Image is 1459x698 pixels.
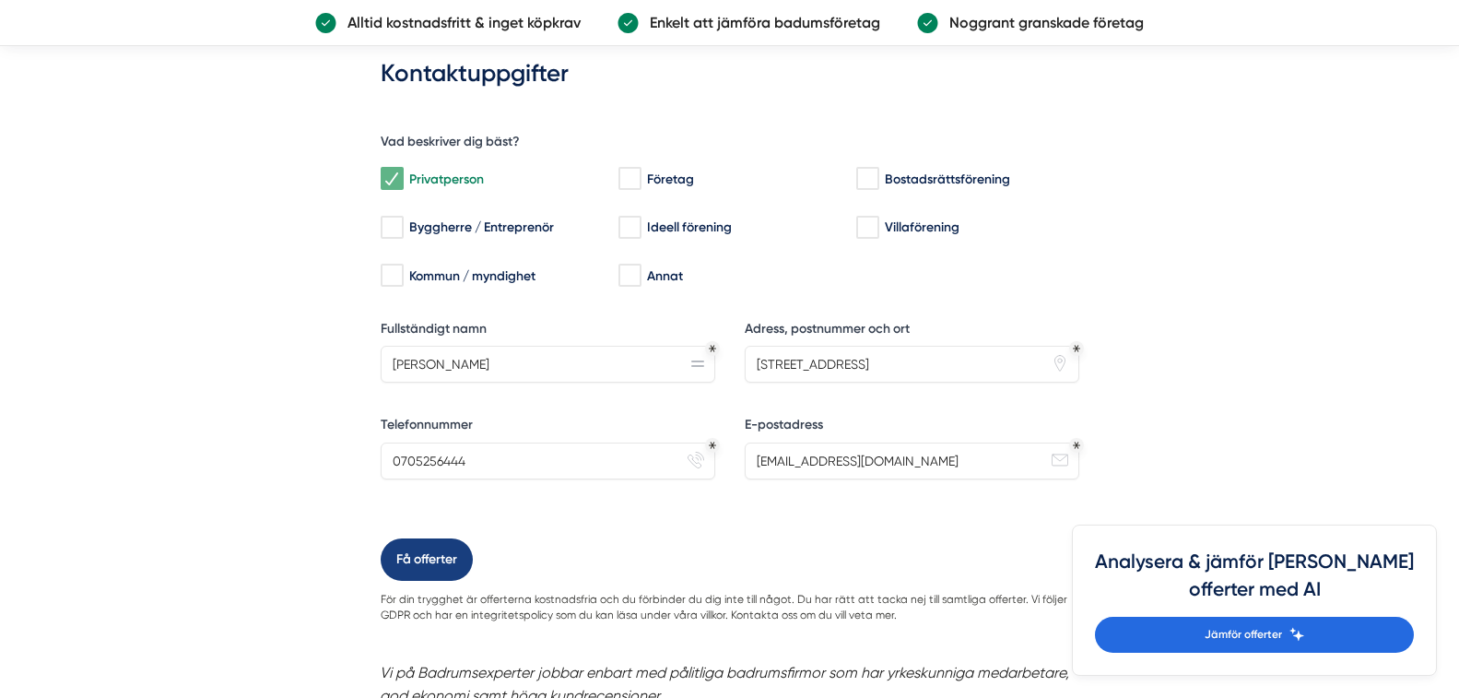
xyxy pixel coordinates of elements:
[938,11,1144,34] p: Noggrant granskade företag
[1073,345,1080,352] div: Obligatoriskt
[381,133,520,156] h5: Vad beskriver dig bäst?
[618,170,640,188] input: Företag
[381,320,715,343] label: Fullständigt namn
[381,219,402,237] input: Byggherre / Entreprenör
[745,416,1079,439] label: E-postadress
[381,538,473,581] button: Få offerter
[1073,442,1080,449] div: Obligatoriskt
[745,320,1079,343] label: Adress, postnummer och ort
[709,442,716,449] div: Obligatoriskt
[856,219,877,237] input: Villaförening
[1095,548,1414,617] h4: Analysera & jämför [PERSON_NAME] offerter med AI
[1205,626,1282,644] span: Jämför offerter
[618,219,640,237] input: Ideell förening
[381,416,715,439] label: Telefonnummer
[381,50,1079,101] h3: Kontaktuppgifter
[336,11,581,34] p: Alltid kostnadsfritt & inget köpkrav
[709,345,716,352] div: Obligatoriskt
[381,592,1079,623] p: För din trygghet är offerterna kostnadsfria och du förbinder du dig inte till något. Du har rätt ...
[618,266,640,285] input: Annat
[1095,617,1414,653] a: Jämför offerter
[856,170,877,188] input: Bostadsrättsförening
[381,170,402,188] input: Privatperson
[381,266,402,285] input: Kommun / myndighet
[639,11,880,34] p: Enkelt att jämföra badumsföretag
